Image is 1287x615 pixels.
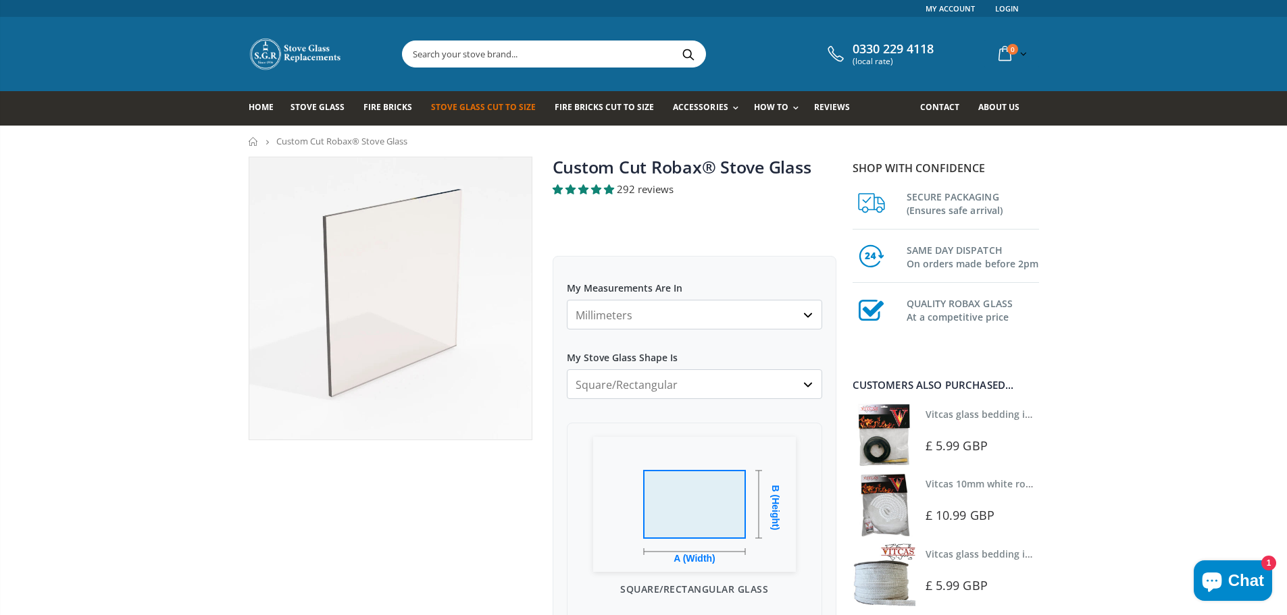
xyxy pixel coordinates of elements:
a: Custom Cut Robax® Stove Glass [553,155,811,178]
span: £ 10.99 GBP [926,507,994,523]
span: Contact [920,101,959,113]
a: Contact [920,91,969,126]
img: Vitcas stove glass bedding in tape [853,404,915,466]
span: 292 reviews [617,182,674,196]
a: Vitcas glass bedding in tape - 2mm x 10mm x 2 meters [926,408,1178,421]
a: Vitcas glass bedding in tape - 2mm x 15mm x 2 meters (White) [926,547,1213,560]
span: (local rate) [853,57,934,66]
span: 0 [1007,44,1018,55]
a: Stove Glass Cut To Size [431,91,546,126]
img: Stove Glass Replacement [249,37,343,71]
a: About us [978,91,1030,126]
img: Glass Shape Preview [593,437,796,572]
h3: SECURE PACKAGING (Ensures safe arrival) [907,188,1039,217]
a: Home [249,91,284,126]
button: Search [674,41,704,67]
span: Home [249,101,274,113]
label: My Measurements Are In [567,270,822,294]
span: 4.94 stars [553,182,617,196]
a: Accessories [673,91,745,126]
span: About us [978,101,1019,113]
a: Home [249,137,259,146]
span: Custom Cut Robax® Stove Glass [276,135,407,147]
span: Stove Glass [291,101,345,113]
a: Stove Glass [291,91,355,126]
span: How To [754,101,788,113]
a: Vitcas 10mm white rope kit - includes rope seal and glue! [926,477,1190,490]
input: Search your stove brand... [403,41,857,67]
div: Customers also purchased... [853,380,1039,390]
inbox-online-store-chat: Shopify online store chat [1190,560,1276,604]
a: Fire Bricks Cut To Size [555,91,664,126]
p: Square/Rectangular Glass [581,582,808,596]
img: stove_glass_made_to_measure_800x_crop_center.webp [249,157,532,439]
p: Shop with confidence [853,160,1039,176]
h3: SAME DAY DISPATCH On orders made before 2pm [907,241,1039,271]
img: Vitcas stove glass bedding in tape [853,543,915,606]
span: £ 5.99 GBP [926,437,988,454]
label: My Stove Glass Shape Is [567,340,822,364]
span: 0330 229 4118 [853,42,934,57]
span: Reviews [814,101,850,113]
a: Fire Bricks [363,91,422,126]
a: Reviews [814,91,860,126]
a: 0330 229 4118 (local rate) [824,42,934,66]
span: Accessories [673,101,728,113]
a: How To [754,91,805,126]
h3: QUALITY ROBAX GLASS At a competitive price [907,294,1039,324]
a: 0 [993,41,1030,67]
span: Stove Glass Cut To Size [431,101,536,113]
span: Fire Bricks Cut To Size [555,101,654,113]
span: Fire Bricks [363,101,412,113]
img: Vitcas white rope, glue and gloves kit 10mm [853,473,915,536]
span: £ 5.99 GBP [926,577,988,593]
